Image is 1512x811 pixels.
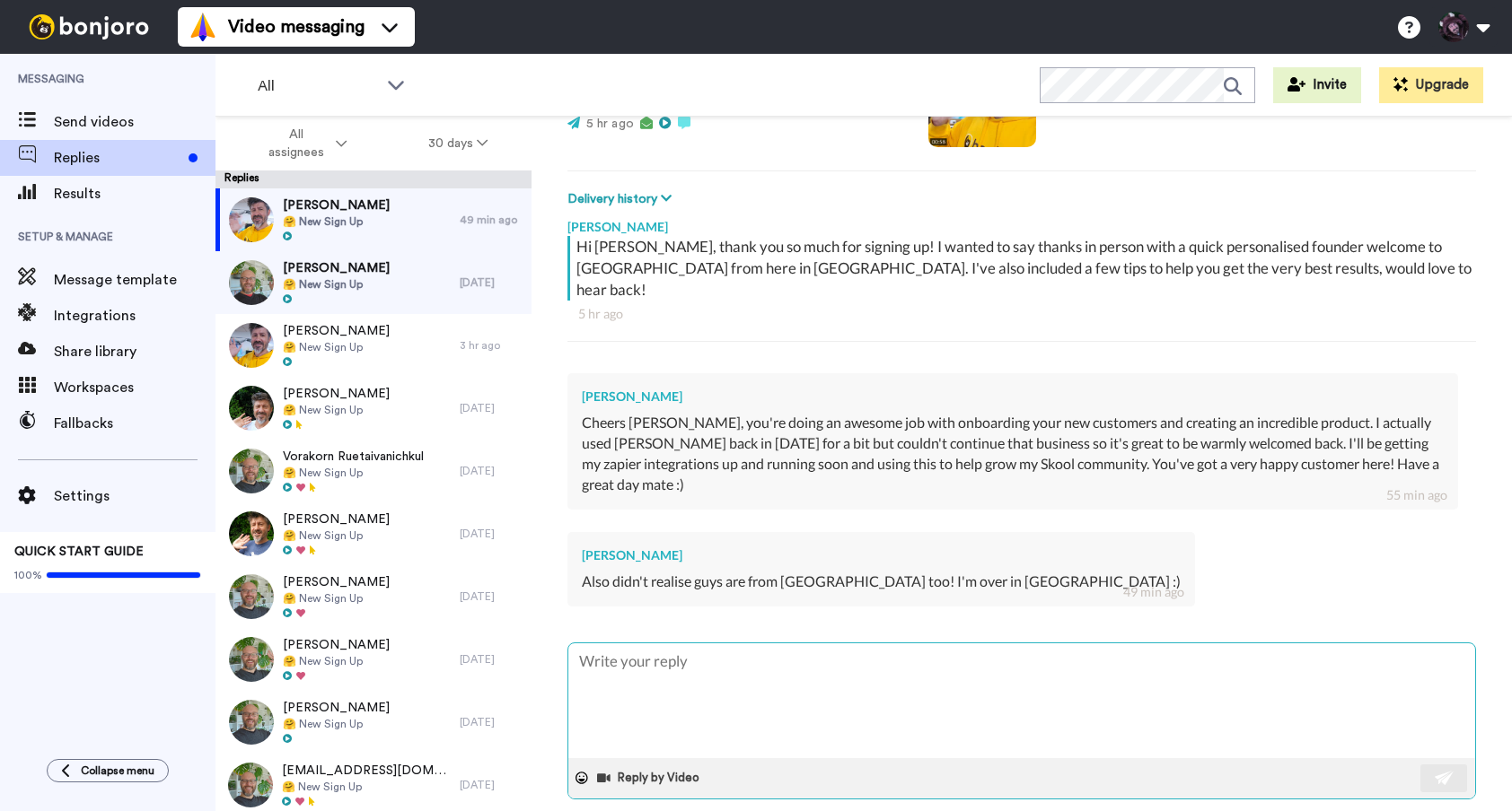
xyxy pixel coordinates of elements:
img: 3d58cc93-c49c-4909-9428-c3dca59b48a9-thumb.jpg [229,323,274,368]
span: Settings [54,485,215,507]
span: Collapse menu [81,763,154,778]
div: [PERSON_NAME] [582,388,1444,405]
span: 🤗 New Sign Up [282,780,451,794]
span: Integrations [54,305,215,327]
span: [PERSON_NAME] [283,699,390,717]
img: 2228b192-667b-4da4-8079-daa530eb79b3-thumb.jpg [229,260,274,305]
a: [PERSON_NAME]🤗 New Sign Up[DATE] [215,377,532,440]
img: vm-color.svg [189,13,217,41]
img: 631b3f3c-ea0e-441f-a336-800312bcfc3c-thumb.jpg [229,511,274,556]
div: [DATE] [460,778,523,792]
div: [DATE] [460,715,523,729]
span: 🤗 New Sign Up [283,340,390,354]
span: QUICK START GUIDE [14,545,144,558]
div: [DATE] [460,275,523,290]
div: 3 hr ago [460,338,523,353]
div: [PERSON_NAME] [582,546,1181,564]
a: [PERSON_NAME]🤗 New Sign Up[DATE] [215,251,532,314]
div: Hi [PERSON_NAME], thank you so much for signing up! I wanted to say thanks in person with a quick... [576,236,1472,301]
span: Vorakorn Ruetaivanichkul [283,448,424,466]
img: bj-logo-header-white.svg [22,14,156,39]
span: All assignees [259,126,332,161]
a: [PERSON_NAME]🤗 New Sign Up[DATE] [215,502,532,565]
span: Send videos [54,111,215,133]
span: Share library [54,341,215,362]
img: 5f7a1643-835f-468a-9300-6c6f8e6c990c-thumb.jpg [229,700,274,745]
span: [PERSON_NAME] [283,636,390,654]
span: 🤗 New Sign Up [283,717,390,731]
div: [PERSON_NAME] [567,209,1476,236]
span: Video messaging [228,14,365,39]
img: d0823730-6f7f-4e52-bd7c-4cf3bfb07306-thumb.jpg [229,386,274,431]
a: [PERSON_NAME]🤗 New Sign Up[DATE] [215,691,532,754]
span: 🤗 New Sign Up [283,214,390,229]
button: Upgrade [1379,67,1483,103]
div: [DATE] [460,401,523,415]
span: [PERSON_NAME] [283,573,390,591]
span: [PERSON_NAME] [283,385,390,403]
div: [DATE] [460,652,523,667]
img: send-white.svg [1435,771,1455,785]
span: 🤗 New Sign Up [283,466,424,480]
img: df8ea31d-6622-4d1f-9198-a569afb84ade-thumb.jpg [229,197,274,242]
div: [DATE] [460,589,523,604]
button: Reply by Video [595,764,705,791]
span: Fallbacks [54,413,215,434]
span: 5 hr ago [586,118,634,130]
span: [PERSON_NAME] [283,510,390,528]
button: All assignees [219,118,388,169]
span: [PERSON_NAME] [283,259,390,277]
a: [PERSON_NAME]🤗 New Sign Up3 hr ago [215,314,532,377]
img: d995f0e2-6e6d-40df-be72-338cde5ee283-thumb.jpg [228,763,273,807]
span: 🤗 New Sign Up [283,654,390,668]
span: Workspaces [54,377,215,398]
span: Replies [54,147,181,169]
span: 🤗 New Sign Up [283,591,390,606]
button: Collapse menu [47,759,169,782]
span: [PERSON_NAME] [283,196,390,214]
a: Vorakorn Ruetaivanichkul🤗 New Sign Up[DATE] [215,440,532,502]
span: 🤗 New Sign Up [283,277,390,292]
button: 30 days [388,127,529,160]
a: [PERSON_NAME]🤗 New Sign Up49 min ago [215,188,532,251]
div: Cheers [PERSON_NAME], you're doing an awesome job with onboarding your new customers and creating... [582,413,1444,494]
img: b13f1872-c30e-46df-8b19-3585009c4f6a-thumb.jpg [229,574,274,619]
span: 🤗 New Sign Up [283,403,390,417]
div: [DATE] [460,527,523,541]
div: Also didn't realise guys are from [GEOGRAPHIC_DATA] too! I'm over in [GEOGRAPHIC_DATA] :) [582,571,1181,592]
img: 1c2a2d6c-f621-4ac2-aa6a-239eb9edddba-thumb.jpg [229,637,274,682]
span: [PERSON_NAME] [283,322,390,340]
button: Invite [1273,67,1361,103]
span: [EMAIL_ADDRESS][DOMAIN_NAME] [282,762,451,780]
div: 55 min ago [1386,486,1447,504]
button: Delivery history [567,189,677,209]
a: [PERSON_NAME]🤗 New Sign Up[DATE] [215,628,532,691]
div: 49 min ago [1123,583,1184,601]
div: 49 min ago [460,213,523,227]
div: Replies [215,170,532,188]
span: Results [54,183,215,205]
a: [PERSON_NAME]🤗 New Sign Up[DATE] [215,565,532,628]
div: [DATE] [460,464,523,478]
span: 🤗 New Sign Up [283,528,390,543]
span: All [258,75,378,97]
div: 5 hr ago [578,305,1465,323]
img: f33cda64-340f-4753-b3ac-5768991b72f7-thumb.jpg [229,449,274,493]
span: 100% [14,568,42,582]
span: Message template [54,269,215,291]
